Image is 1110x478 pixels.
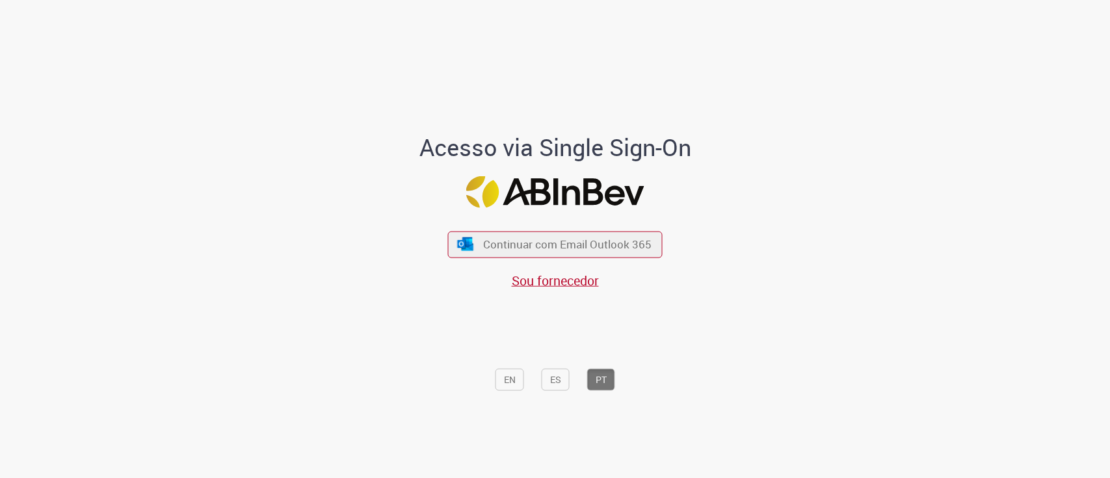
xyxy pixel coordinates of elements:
[496,369,524,391] button: EN
[448,231,663,258] button: ícone Azure/Microsoft 360 Continuar com Email Outlook 365
[483,237,652,252] span: Continuar com Email Outlook 365
[375,135,735,161] h1: Acesso via Single Sign-On
[456,237,474,251] img: ícone Azure/Microsoft 360
[466,176,644,208] img: Logo ABInBev
[587,369,615,391] button: PT
[512,272,599,289] a: Sou fornecedor
[542,369,570,391] button: ES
